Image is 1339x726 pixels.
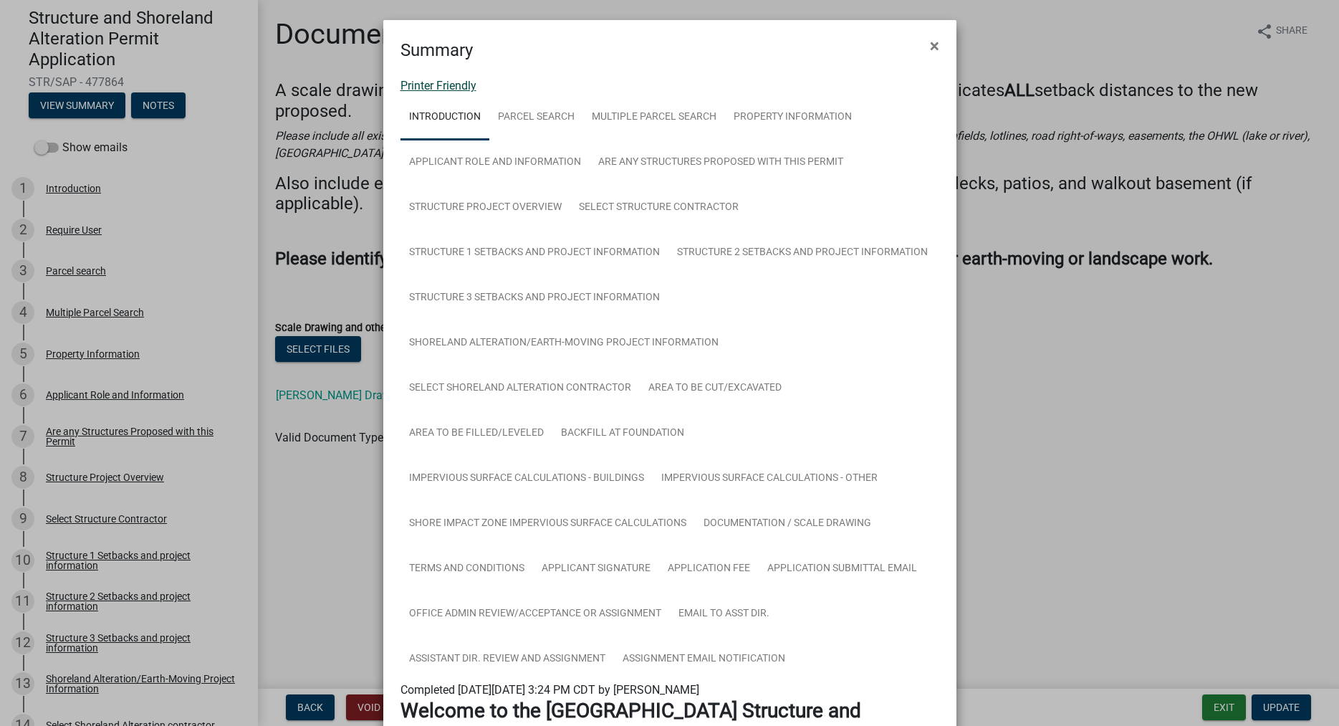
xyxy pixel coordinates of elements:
a: Office Admin Review/Acceptance or Assignment [400,591,670,637]
a: Structure 2 Setbacks and project information [668,230,936,276]
a: Parcel search [489,95,583,140]
a: Application Submittal Email [759,546,926,592]
a: Application Fee [659,546,759,592]
a: Printer Friendly [400,79,476,92]
a: Area to be Cut/Excavated [640,366,790,411]
a: Impervious Surface Calculations - Other [653,456,886,502]
a: Area to be Filled/Leveled [400,411,552,457]
a: Structure Project Overview [400,185,570,231]
a: Applicant Signature [533,546,659,592]
span: × [930,36,939,56]
a: Property Information [725,95,860,140]
a: Assignment Email Notification [614,636,794,682]
a: Terms and Conditions [400,546,533,592]
a: Backfill at foundation [552,411,693,457]
a: Shore Impact Zone Impervious Surface Calculations [400,501,695,547]
a: Structure 3 Setbacks and project information [400,275,668,321]
a: Email to Asst Dir. [670,591,778,637]
h4: Summary [400,37,473,63]
a: Shoreland Alteration/Earth-Moving Project Information [400,320,727,366]
a: Introduction [400,95,489,140]
a: Assistant Dir. Review and Assignment [400,636,614,682]
a: Applicant Role and Information [400,140,590,186]
button: Close [918,26,951,66]
a: Are any Structures Proposed with this Permit [590,140,852,186]
a: Impervious Surface Calculations - Buildings [400,456,653,502]
a: Documentation / Scale Drawing [695,501,880,547]
span: Completed [DATE][DATE] 3:24 PM CDT by [PERSON_NAME] [400,683,699,697]
a: Multiple Parcel Search [583,95,725,140]
a: Select Shoreland Alteration contractor [400,366,640,411]
a: Structure 1 Setbacks and project information [400,230,668,276]
a: Select Structure Contractor [570,185,747,231]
